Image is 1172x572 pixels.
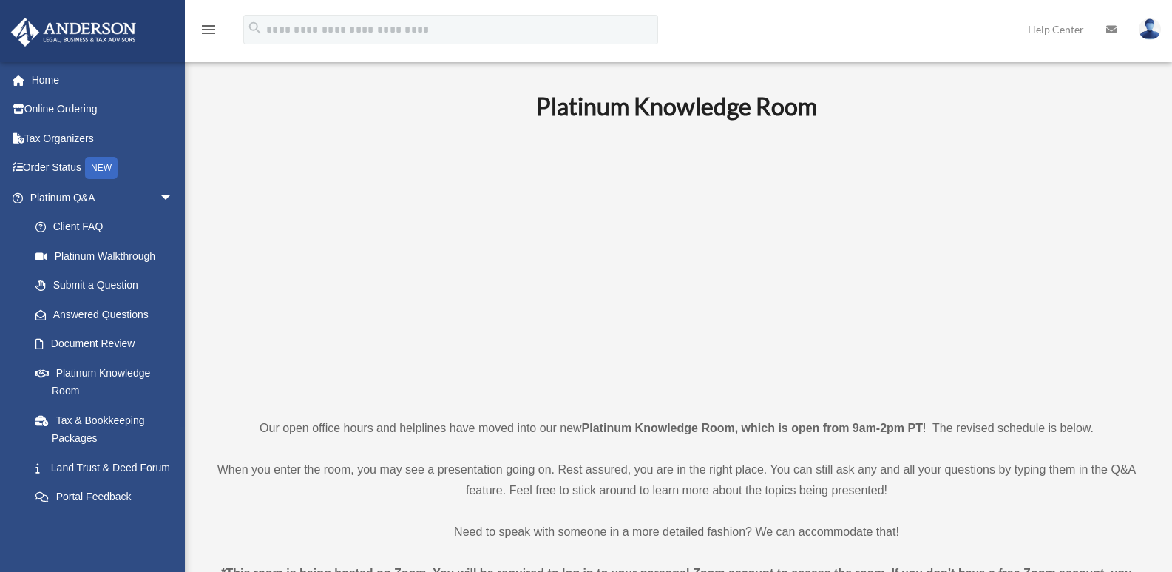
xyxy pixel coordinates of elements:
[211,460,1142,501] p: When you enter the room, you may see a presentation going on. Rest assured, you are in the right ...
[7,18,140,47] img: Anderson Advisors Platinum Portal
[21,271,196,300] a: Submit a Question
[21,406,196,453] a: Tax & Bookkeeping Packages
[10,95,196,124] a: Online Ordering
[10,65,196,95] a: Home
[582,422,923,434] strong: Platinum Knowledge Room, which is open from 9am-2pm PT
[1139,18,1161,40] img: User Pic
[10,511,196,541] a: Digital Productsarrow_drop_down
[10,124,196,153] a: Tax Organizers
[247,20,263,36] i: search
[85,157,118,179] div: NEW
[200,21,217,38] i: menu
[21,329,196,359] a: Document Review
[21,482,196,512] a: Portal Feedback
[211,418,1142,439] p: Our open office hours and helplines have moved into our new ! The revised schedule is below.
[21,241,196,271] a: Platinum Walkthrough
[455,141,898,391] iframe: 231110_Toby_KnowledgeRoom
[21,212,196,242] a: Client FAQ
[10,183,196,212] a: Platinum Q&Aarrow_drop_down
[21,300,196,329] a: Answered Questions
[159,511,189,542] span: arrow_drop_down
[21,358,189,406] a: Platinum Knowledge Room
[200,26,217,38] a: menu
[211,522,1142,542] p: Need to speak with someone in a more detailed fashion? We can accommodate that!
[536,92,817,121] b: Platinum Knowledge Room
[21,453,196,482] a: Land Trust & Deed Forum
[159,183,189,213] span: arrow_drop_down
[10,153,196,184] a: Order StatusNEW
